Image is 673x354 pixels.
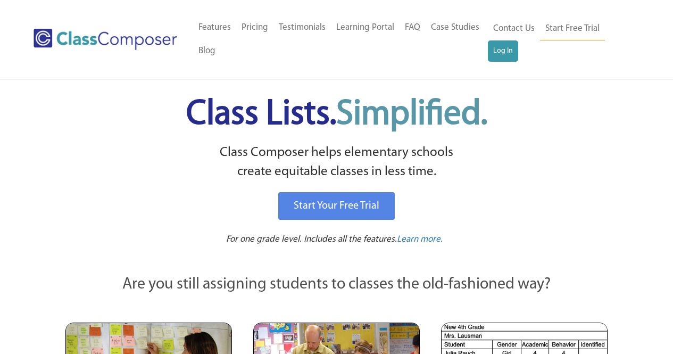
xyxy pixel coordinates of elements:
[193,39,221,63] a: Blog
[278,192,395,220] a: Start Your Free Trial
[488,40,518,62] a: Log In
[186,97,487,132] span: Class Lists.
[426,16,485,39] a: Case Studies
[397,233,443,246] a: Learn more.
[273,16,331,39] a: Testimonials
[488,17,632,62] nav: Header Menu
[193,16,488,63] nav: Header Menu
[331,16,400,39] a: Learning Portal
[397,235,443,244] span: Learn more.
[34,29,177,50] img: Class Composer
[226,235,397,244] span: For one grade level. Includes all the features.
[65,273,608,297] p: Are you still assigning students to classes the old-fashioned way?
[540,17,605,41] a: Start Free Trial
[400,16,426,39] a: FAQ
[193,16,236,39] a: Features
[294,201,379,211] span: Start Your Free Trial
[236,16,273,39] a: Pricing
[64,143,610,182] p: Class Composer helps elementary schools create equitable classes in less time.
[336,97,487,132] span: Simplified.
[488,17,540,40] a: Contact Us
